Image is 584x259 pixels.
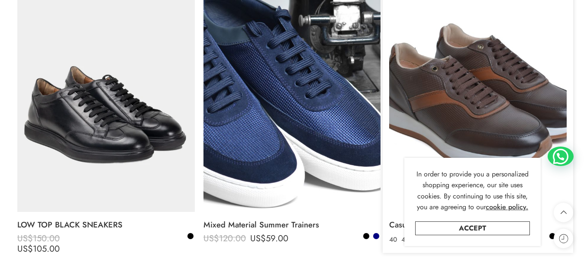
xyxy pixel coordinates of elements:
a: cookie policy. [486,201,528,213]
a: Black [549,232,556,240]
span: US$ [250,232,266,245]
bdi: 100.00 [389,232,432,245]
a: Black [362,232,370,240]
bdi: 150.00 [17,232,60,245]
bdi: 105.00 [17,243,60,255]
bdi: 59.00 [250,232,288,245]
span: In order to provide you a personalized shopping experience, our site uses cookies. By continuing ... [416,169,529,212]
a: 40 [387,235,399,245]
a: LOW TOP BLACK SNEAKERS [17,216,195,233]
span: US$ [389,232,405,245]
span: US$ [17,243,33,255]
a: Accept [415,221,530,235]
a: Navy [372,232,380,240]
a: 41 [399,235,410,245]
a: Mixed Material Summer Trainers [203,216,381,233]
a: Black [187,232,194,240]
a: Casual Leather Lace Up Sneakers [389,216,567,233]
bdi: 120.00 [203,232,246,245]
span: US$ [203,232,219,245]
span: US$ [17,232,33,245]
